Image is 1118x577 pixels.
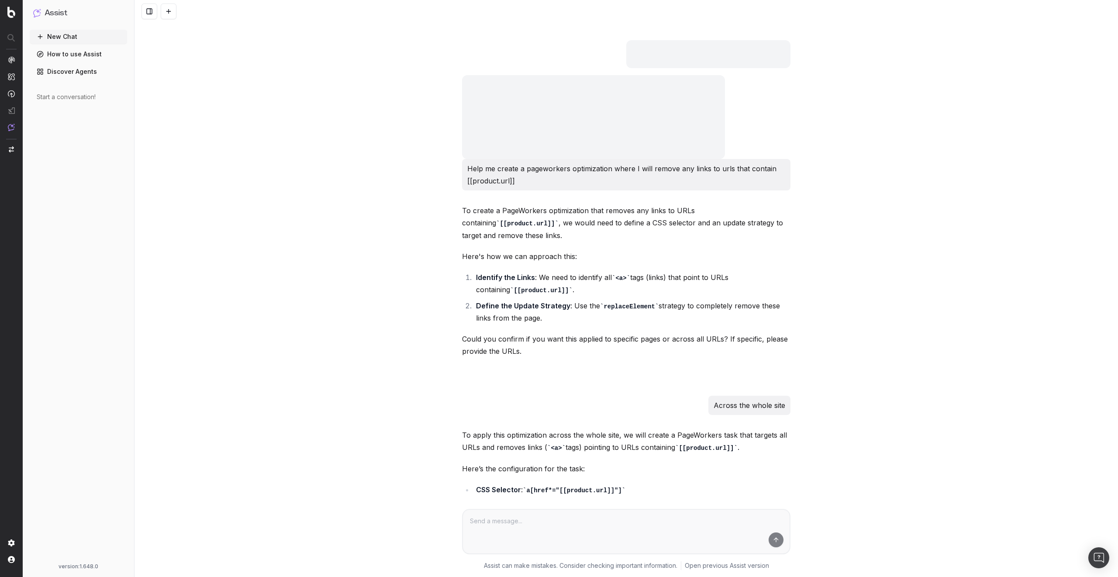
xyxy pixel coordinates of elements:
[1088,547,1109,568] div: Open Intercom Messenger
[462,429,790,454] p: To apply this optimization across the whole site, we will create a PageWorkers task that targets ...
[45,7,67,19] h1: Assist
[547,445,566,452] code: <a>
[462,204,790,242] p: To create a PageWorkers optimization that removes any links to URLs containing , we would need to...
[33,563,124,570] div: version: 1.648.0
[467,162,785,187] p: Help me create a pageworkers optimization where I will remove any links to urls that contain [[pr...
[473,300,790,325] li: : Use the strategy to completely remove these links from the page.
[476,301,570,310] strong: Define the Update Strategy
[30,30,127,44] button: New Chat
[7,7,15,18] img: Botify logo
[8,107,15,114] img: Studio
[484,561,677,570] p: Assist can make mistakes. Consider checking important information.
[462,250,790,263] p: Here's how we can approach this:
[8,556,15,563] img: My account
[523,487,625,494] code: a[href*="[[product.url]]"]
[685,561,769,570] a: Open previous Assist version
[675,445,738,452] code: [[product.url]]
[8,124,15,131] img: Assist
[473,484,790,508] li: : This selector targets all tags with an attribute containing the text .
[462,463,790,475] p: Here’s the configuration for the task:
[8,90,15,97] img: Activation
[476,485,521,494] strong: CSS Selector
[33,7,124,19] button: Assist
[473,271,790,296] li: : We need to identify all tags (links) that point to URLs containing .
[8,56,15,63] img: Analytics
[462,333,790,357] p: Could you confirm if you want this applied to specific pages or across all URLs? If specific, ple...
[37,93,120,101] div: Start a conversation!
[600,303,659,310] code: replaceElement
[33,9,41,17] img: Assist
[476,273,535,282] strong: Identify the Links
[496,220,559,227] code: [[product.url]]
[510,287,573,294] code: [[product.url]]
[8,539,15,546] img: Setting
[9,146,14,152] img: Switch project
[30,47,127,61] a: How to use Assist
[714,399,785,411] p: Across the whole site
[8,73,15,80] img: Intelligence
[30,65,127,79] a: Discover Agents
[612,275,630,282] code: <a>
